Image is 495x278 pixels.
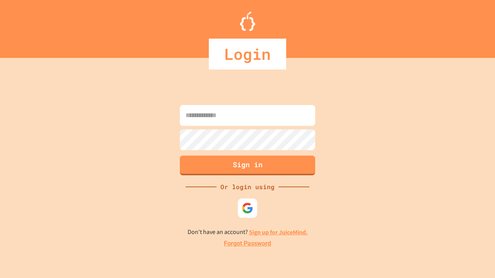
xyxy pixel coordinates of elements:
[217,182,278,192] div: Or login using
[463,247,487,270] iframe: chat widget
[431,214,487,246] iframe: chat widget
[188,227,308,237] p: Don't have an account?
[209,39,286,69] div: Login
[224,239,271,248] a: Forgot Password
[242,202,253,214] img: google-icon.svg
[180,156,315,175] button: Sign in
[240,12,255,31] img: Logo.svg
[249,228,308,236] a: Sign up for JuiceMind.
